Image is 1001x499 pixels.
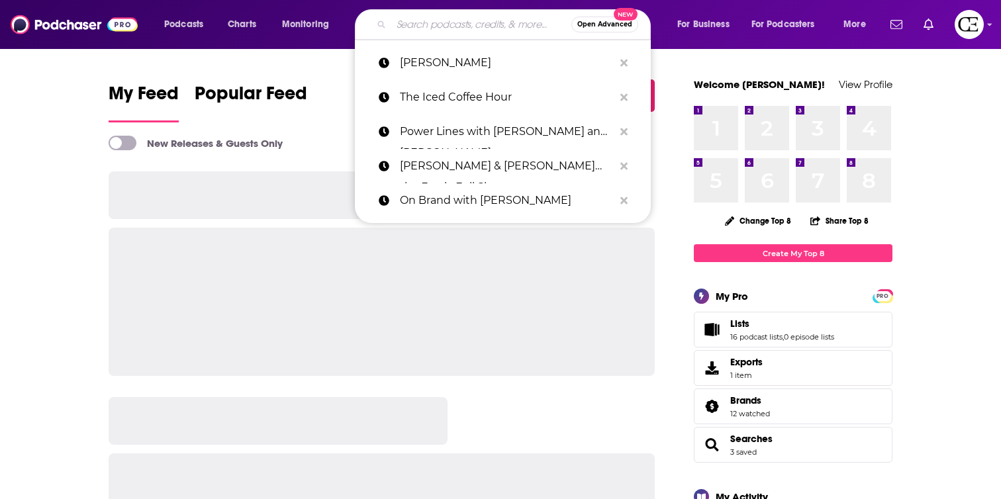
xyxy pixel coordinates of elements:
[11,12,138,37] img: Podchaser - Follow, Share and Rate Podcasts
[400,149,614,183] p: Dave & Chuck the Freak: Full Show
[843,15,866,34] span: More
[730,318,834,330] a: Lists
[698,435,725,454] a: Searches
[109,82,179,122] a: My Feed
[571,17,638,32] button: Open AdvancedNew
[109,136,283,150] a: New Releases & Guests Only
[730,433,773,445] a: Searches
[391,14,571,35] input: Search podcasts, credits, & more...
[730,318,749,330] span: Lists
[109,82,179,113] span: My Feed
[367,9,663,40] div: Search podcasts, credits, & more...
[875,291,890,300] a: PRO
[577,21,632,28] span: Open Advanced
[694,427,892,463] span: Searches
[677,15,730,34] span: For Business
[885,13,908,36] a: Show notifications dropdown
[355,80,651,114] a: The Iced Coffee Hour
[694,78,825,91] a: Welcome [PERSON_NAME]!
[698,320,725,339] a: Lists
[155,14,220,35] button: open menu
[694,244,892,262] a: Create My Top 8
[694,312,892,347] span: Lists
[783,332,784,341] span: ,
[400,114,614,149] p: Power Lines with Oliver Darcy and Jon Passantino
[698,397,725,416] a: Brands
[400,46,614,80] p: philip defranco
[955,10,984,39] button: Show profile menu
[400,80,614,114] p: The Iced Coffee Hour
[614,8,638,21] span: New
[730,447,757,457] a: 3 saved
[694,388,892,424] span: Brands
[955,10,984,39] img: User Profile
[730,332,783,341] a: 16 podcast lists
[400,183,614,218] p: On Brand with Donny Deutsch
[839,78,892,91] a: View Profile
[228,15,256,34] span: Charts
[751,15,815,34] span: For Podcasters
[730,371,763,380] span: 1 item
[743,14,834,35] button: open menu
[282,15,329,34] span: Monitoring
[717,212,799,229] button: Change Top 8
[668,14,746,35] button: open menu
[918,13,939,36] a: Show notifications dropdown
[730,394,770,406] a: Brands
[355,114,651,149] a: Power Lines with [PERSON_NAME] and [PERSON_NAME]
[730,356,763,368] span: Exports
[195,82,307,122] a: Popular Feed
[834,14,882,35] button: open menu
[355,149,651,183] a: [PERSON_NAME] & [PERSON_NAME] the Freak: Full Show
[730,409,770,418] a: 12 watched
[955,10,984,39] span: Logged in as cozyearthaudio
[195,82,307,113] span: Popular Feed
[694,350,892,386] a: Exports
[355,183,651,218] a: On Brand with [PERSON_NAME]
[355,46,651,80] a: [PERSON_NAME]
[698,359,725,377] span: Exports
[219,14,264,35] a: Charts
[810,208,869,234] button: Share Top 8
[730,394,761,406] span: Brands
[784,332,834,341] a: 0 episode lists
[164,15,203,34] span: Podcasts
[716,290,748,302] div: My Pro
[273,14,346,35] button: open menu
